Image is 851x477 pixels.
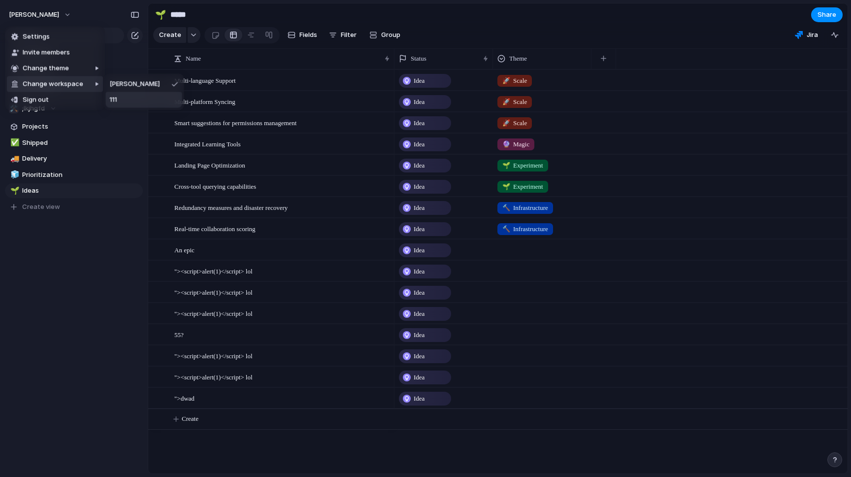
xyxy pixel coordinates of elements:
[110,79,160,89] span: [PERSON_NAME]
[23,79,83,89] span: Change workspace
[23,95,49,105] span: Sign out
[23,64,69,73] span: Change theme
[110,95,117,105] span: 111
[23,48,70,58] span: Invite members
[23,32,50,42] span: Settings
